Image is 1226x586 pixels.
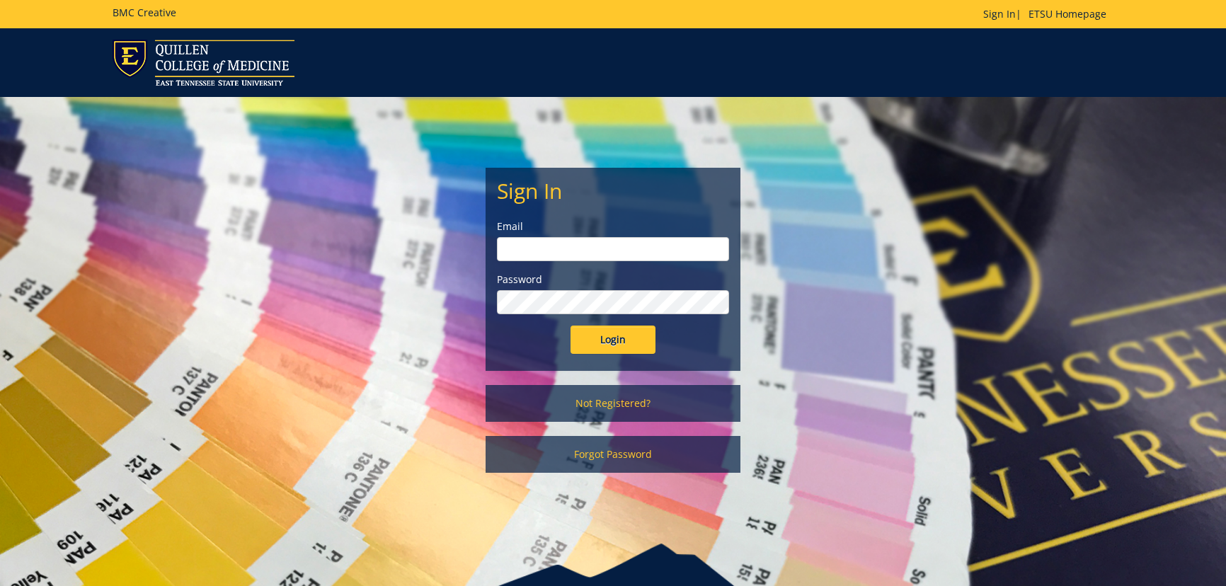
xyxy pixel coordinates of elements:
[983,7,1113,21] p: |
[983,7,1016,21] a: Sign In
[1021,7,1113,21] a: ETSU Homepage
[486,385,740,422] a: Not Registered?
[497,272,729,287] label: Password
[497,179,729,202] h2: Sign In
[113,40,294,86] img: ETSU logo
[571,326,655,354] input: Login
[497,219,729,234] label: Email
[486,436,740,473] a: Forgot Password
[113,7,176,18] h5: BMC Creative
